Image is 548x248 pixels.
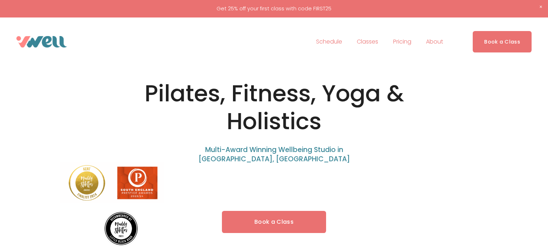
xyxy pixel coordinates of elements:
[393,36,411,47] a: Pricing
[316,36,342,47] a: Schedule
[357,37,378,47] span: Classes
[222,211,326,233] a: Book a Class
[426,37,443,47] span: About
[357,36,378,47] a: folder dropdown
[198,145,350,164] span: Multi-Award Winning Wellbeing Studio in [GEOGRAPHIC_DATA], [GEOGRAPHIC_DATA]
[473,31,532,52] a: Book a Class
[114,80,434,136] h1: Pilates, Fitness, Yoga & Holistics
[16,36,67,47] img: VWell
[426,36,443,47] a: folder dropdown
